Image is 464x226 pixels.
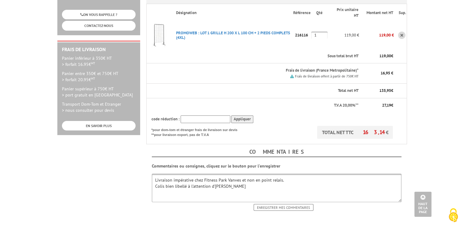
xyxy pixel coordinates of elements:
span: > forfait 20.95€ [62,77,95,82]
a: PROMOWEB : LOT 1 GRILLE H 200 X L 100 CM + 2 PIEDS COMPLETS (4XL) [176,30,290,40]
p: Frais de livraison (France Metropolitaine)* [176,68,359,73]
p: Total net HT [151,88,359,94]
p: Prix unitaire HT [332,7,359,18]
p: *pour dom-tom et étranger frais de livraison sur devis **pour livraison export, pas de T.V.A [151,126,244,137]
a: EN SAVOIR PLUS [62,121,136,130]
b: Commentaires ou consignes, cliquez sur le bouton pour l'enregistrer [152,163,280,169]
a: Haut de la page [414,192,431,217]
th: Désignation [171,4,293,21]
p: 119,00 € [359,30,393,40]
p: TOTAL NET TTC € [317,126,393,139]
img: PROMOWEB : LOT 1 GRILLE H 200 X L 100 CM + 2 PIEDS COMPLETS (4XL) [147,23,171,47]
p: Panier entre 350€ et 750€ HT [62,70,136,83]
img: Cookies (fenêtre modale) [446,208,461,223]
input: Enregistrer mes commentaires [254,204,313,211]
span: > forfait 16.95€ [62,62,95,67]
p: € [364,53,393,59]
small: Frais de livraison offert à partir de 750€ HT [295,74,358,78]
p: Panier inférieur à 350€ HT [62,55,136,67]
span: 119,00 [379,53,391,58]
th: Sup. [393,4,407,21]
span: 16,95 € [380,70,393,76]
p: Montant net HT [364,10,393,16]
sup: HT [91,61,95,65]
img: picto.png [290,74,294,78]
span: > port gratuit en [GEOGRAPHIC_DATA] [62,92,133,98]
input: Appliquer [231,115,253,123]
p: Panier supérieur à 750€ HT [62,86,136,98]
a: ON VOUS RAPPELLE ? [62,10,136,19]
span: code réduction : [151,116,180,122]
th: Qté [311,4,328,21]
h2: Frais de Livraison [62,47,136,52]
p: Référence [293,10,311,16]
p: € [364,88,393,94]
p: 216116 [293,30,311,40]
textarea: Livraison impérative chez Fitness Park Vanves et non en point relais. Colis bien libellé à l'atte... [152,174,401,202]
p: T.V.A 20,00%** [151,103,359,108]
th: Sous total brut HT [171,49,359,63]
p: 119,00 € [328,30,359,40]
h4: Commentaires [152,147,401,157]
span: 163,14 [362,129,385,136]
span: > nous consulter pour devis [62,107,114,113]
button: Cookies (fenêtre modale) [443,205,464,226]
p: Transport Dom-Tom et Etranger [62,101,136,113]
a: CONTACTEZ-NOUS [62,21,136,30]
span: 135,95 [379,88,391,93]
span: 27,19 [382,103,391,108]
sup: HT [91,76,95,81]
p: € [364,103,393,108]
